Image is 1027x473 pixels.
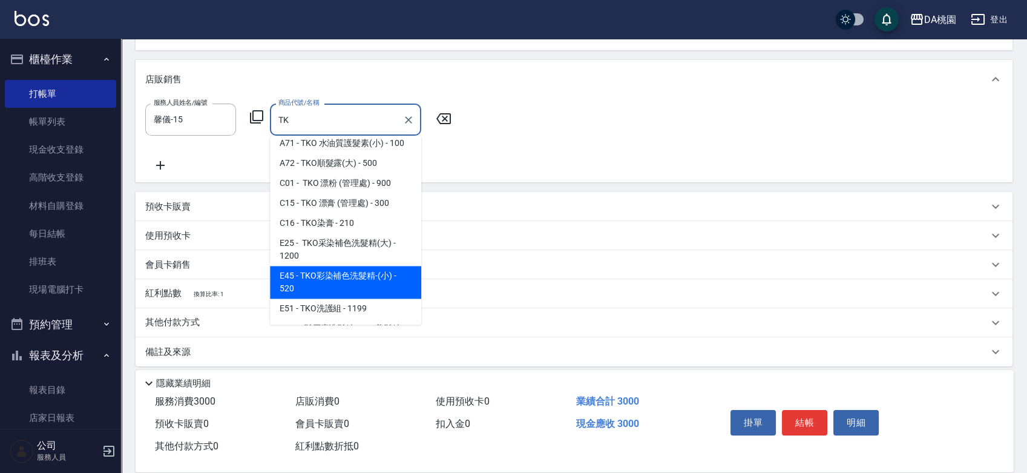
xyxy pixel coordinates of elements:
p: 備註及來源 [145,346,191,359]
p: 紅利點數 [145,287,223,300]
span: C15 - TKO 漂膏 (管理處) - 300 [270,193,421,213]
span: 預收卡販賣 0 [155,418,209,429]
span: C16 - TKO染膏 - 210 [270,213,421,233]
label: 商品代號/名稱 [278,98,319,107]
span: 業績合計 3000 [576,395,638,407]
a: 每日結帳 [5,220,116,248]
div: 預收卡販賣 [136,192,1012,221]
span: A71 - TKO 水油質護髮素(小) - 100 [270,133,421,153]
div: DA桃園 [924,12,956,27]
span: E25 - TKO采染補色洗髮精(大) - 1200 [270,233,421,266]
span: 現金應收 3000 [576,418,638,429]
button: 預約管理 [5,309,116,340]
button: 明細 [833,410,879,435]
a: 報表目錄 [5,376,116,404]
a: 現場電腦打卡 [5,276,116,303]
div: 紅利點數換算比率: 1 [136,279,1012,308]
button: Clear [400,111,417,128]
a: 帳單列表 [5,108,116,136]
a: 高階收支登錄 [5,164,116,191]
p: 會員卡銷售 [145,259,191,271]
span: A72 - TKO順髮露(大) - 500 [270,153,421,173]
span: 紅利點數折抵 0 [295,440,359,452]
a: 現金收支登錄 [5,136,116,164]
button: 掛單 [730,410,776,435]
span: C01 - TKO 漂粉 (管理處) - 900 [270,173,421,193]
img: Person [10,439,34,463]
span: E45 - TKO彩染補色洗髮精-(小) - 520 [270,266,421,299]
a: 材料自購登錄 [5,192,116,220]
p: 使用預收卡 [145,230,191,242]
a: 打帳單 [5,80,116,108]
p: 預收卡販賣 [145,200,191,213]
p: 其他付款方式 [145,316,206,329]
label: 服務人員姓名/編號 [154,98,207,107]
a: 排班表 [5,248,116,276]
a: 店家日報表 [5,404,116,432]
img: Logo [15,11,49,26]
p: 隱藏業績明細 [156,377,211,390]
span: 換算比率: 1 [194,291,224,297]
span: 使用預收卡 0 [436,395,490,407]
p: 店販銷售 [145,73,182,86]
span: 其他付款方式 0 [155,440,218,452]
h5: 公司 [37,440,99,452]
div: 使用預收卡 [136,221,1012,250]
p: 服務人員 [37,452,99,463]
span: 扣入金 0 [436,418,470,429]
button: save [874,7,899,31]
button: 報表及分析 [5,340,116,371]
span: J03 - 髮原素洗髮精+TKO養髮精 (活動組) - 1480 [270,319,421,351]
span: 會員卡販賣 0 [295,418,349,429]
div: 店販銷售 [136,60,1012,99]
button: 櫃檯作業 [5,44,116,75]
div: 會員卡銷售 [136,250,1012,279]
button: DA桃園 [905,7,961,32]
button: 登出 [966,8,1012,31]
div: 其他付款方式 [136,308,1012,337]
div: 備註及來源 [136,337,1012,366]
button: 結帳 [782,410,827,435]
span: 服務消費 3000 [155,395,215,407]
span: 店販消費 0 [295,395,340,407]
span: E51 - TKO洗護組 - 1199 [270,299,421,319]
